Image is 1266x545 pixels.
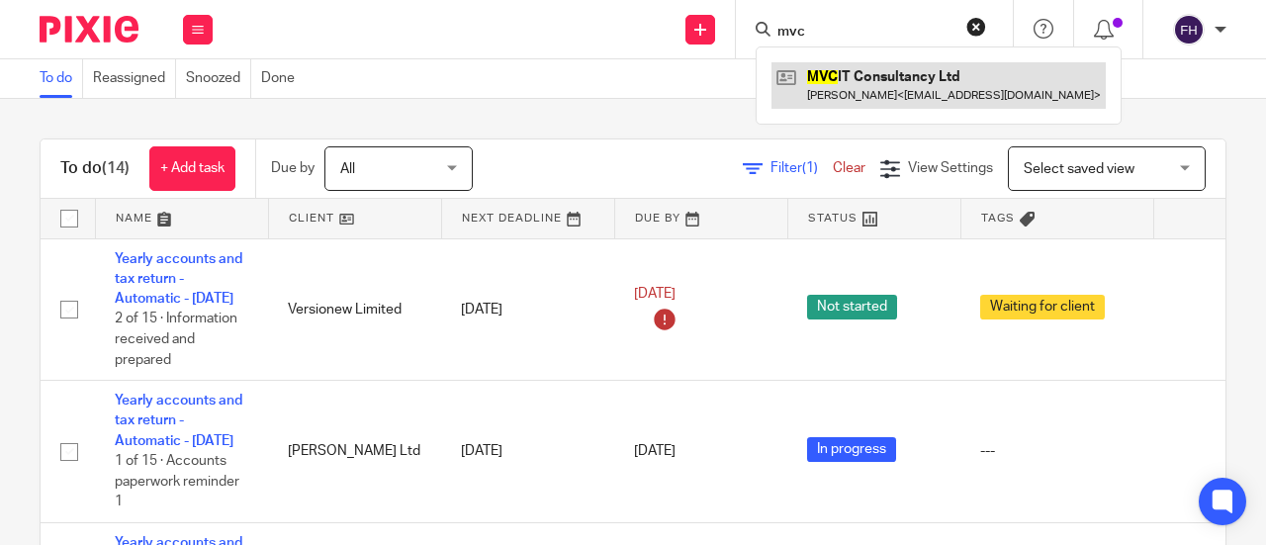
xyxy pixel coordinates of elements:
button: Clear [966,17,986,37]
span: All [340,162,355,176]
input: Search [775,24,953,42]
a: Yearly accounts and tax return - Automatic - [DATE] [115,394,242,448]
a: Snoozed [186,59,251,98]
span: Filter [770,161,833,175]
span: [DATE] [634,444,676,458]
a: Clear [833,161,865,175]
a: Yearly accounts and tax return - Automatic - [DATE] [115,252,242,307]
span: (14) [102,160,130,176]
a: Reassigned [93,59,176,98]
span: In progress [807,437,896,462]
a: To do [40,59,83,98]
img: svg%3E [1173,14,1205,45]
a: + Add task [149,146,235,191]
span: Select saved view [1024,162,1134,176]
span: 2 of 15 · Information received and prepared [115,313,237,367]
h1: To do [60,158,130,179]
td: [PERSON_NAME] Ltd [268,381,441,523]
span: 1 of 15 · Accounts paperwork reminder 1 [115,454,239,508]
span: Not started [807,295,897,319]
span: [DATE] [634,287,676,301]
span: Waiting for client [980,295,1105,319]
span: Tags [981,213,1015,224]
span: (1) [802,161,818,175]
span: View Settings [908,161,993,175]
a: Done [261,59,305,98]
td: Versionew Limited [268,238,441,381]
p: Due by [271,158,315,178]
div: --- [980,441,1133,461]
td: [DATE] [441,381,614,523]
img: Pixie [40,16,138,43]
td: [DATE] [441,238,614,381]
